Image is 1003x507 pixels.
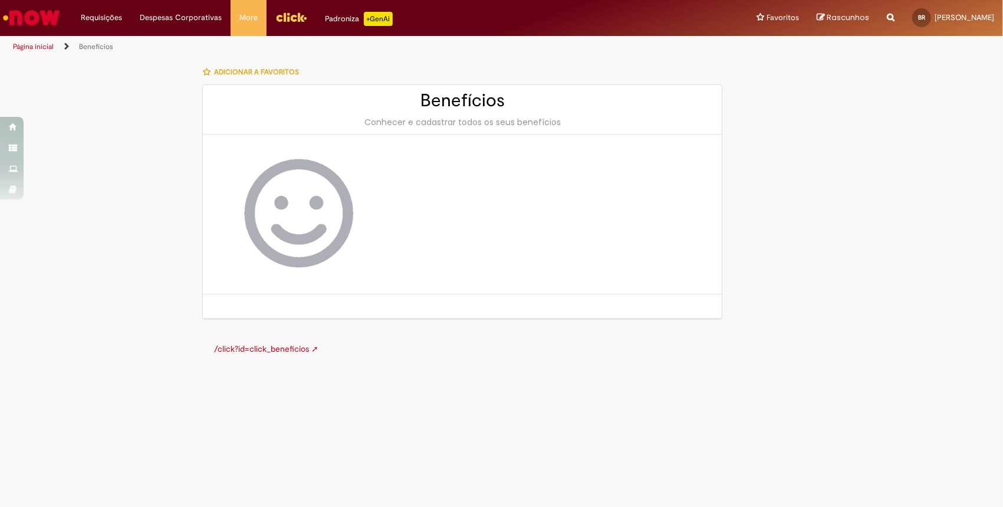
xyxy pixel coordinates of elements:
[214,344,318,354] a: /click?id=click_beneficios ➚
[918,14,925,21] span: BR
[13,42,54,51] a: Página inicial
[9,36,660,58] ul: Trilhas de página
[364,12,393,26] p: +GenAi
[935,12,994,22] span: [PERSON_NAME]
[214,67,299,77] span: Adicionar a Favoritos
[325,12,393,26] div: Padroniza
[202,60,305,84] button: Adicionar a Favoritos
[79,42,113,51] a: Benefícios
[817,12,869,24] a: Rascunhos
[275,8,307,26] img: click_logo_yellow_360x200.png
[226,158,368,271] img: Benefícios
[140,12,222,24] span: Despesas Corporativas
[1,6,62,30] img: ServiceNow
[215,116,710,128] div: Conhecer e cadastrar todos os seus benefícios
[215,91,710,110] h2: Benefícios
[767,12,799,24] span: Favoritos
[827,12,869,23] span: Rascunhos
[239,12,258,24] span: More
[81,12,122,24] span: Requisições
